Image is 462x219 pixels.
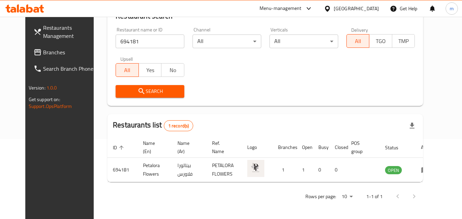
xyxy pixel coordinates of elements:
[28,19,103,44] a: Restaurants Management
[121,87,179,96] span: Search
[415,137,439,158] th: Action
[193,35,261,48] div: All
[395,36,412,46] span: TMP
[29,83,45,92] span: Version:
[113,143,126,152] span: ID
[138,63,162,77] button: Yes
[142,65,159,75] span: Yes
[116,63,139,77] button: All
[172,158,207,182] td: بيتالورا فلاورس
[28,44,103,60] a: Branches
[313,137,329,158] th: Busy
[296,137,313,158] th: Open
[29,95,60,104] span: Get support on:
[351,27,368,32] label: Delivery
[260,4,302,13] div: Menu-management
[296,158,313,182] td: 1
[273,158,296,182] td: 1
[116,85,184,98] button: Search
[43,65,97,73] span: Search Branch Phone
[404,118,420,134] div: Export file
[164,120,194,131] div: Total records count
[273,137,296,158] th: Branches
[339,192,355,202] div: Rows per page:
[305,192,336,201] p: Rows per page:
[329,137,346,158] th: Closed
[269,35,338,48] div: All
[120,56,133,61] label: Upsell
[329,158,346,182] td: 0
[164,123,193,129] span: 1 record(s)
[351,139,371,155] span: POS group
[369,34,392,48] button: TGO
[119,65,136,75] span: All
[212,139,234,155] span: Ref. Name
[161,63,184,77] button: No
[207,158,242,182] td: PETALORA FLOWERS
[107,137,439,182] table: enhanced table
[242,137,273,158] th: Logo
[349,36,367,46] span: All
[28,60,103,77] a: Search Branch Phone
[43,24,97,40] span: Restaurants Management
[116,35,184,48] input: Search for restaurant name or ID..
[392,34,415,48] button: TMP
[143,139,164,155] span: Name (En)
[247,160,264,177] img: Petalora Flowers
[164,65,182,75] span: No
[107,158,137,182] td: 694181
[385,143,407,152] span: Status
[450,5,454,12] span: m
[113,120,193,131] h2: Restaurants list
[177,139,198,155] span: Name (Ar)
[385,166,402,174] div: OPEN
[29,102,72,111] a: Support.OpsPlatform
[43,48,97,56] span: Branches
[334,5,379,12] div: [GEOGRAPHIC_DATA]
[421,166,434,174] div: Menu
[366,192,383,201] p: 1-1 of 1
[372,36,390,46] span: TGO
[116,11,415,21] h2: Restaurant search
[137,158,172,182] td: Petalora Flowers
[346,34,370,48] button: All
[385,166,402,174] span: OPEN
[313,158,329,182] td: 0
[47,83,57,92] span: 1.0.0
